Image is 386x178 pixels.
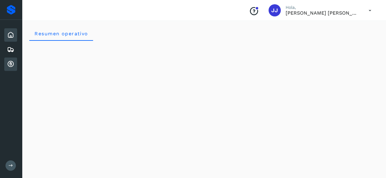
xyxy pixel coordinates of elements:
[286,10,359,16] p: José Juan Contreras Nuñez
[4,58,17,71] div: Cuentas por cobrar
[34,31,88,37] span: Resumen operativo
[4,28,17,42] div: Inicio
[4,43,17,56] div: Embarques
[286,5,359,10] p: Hola,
